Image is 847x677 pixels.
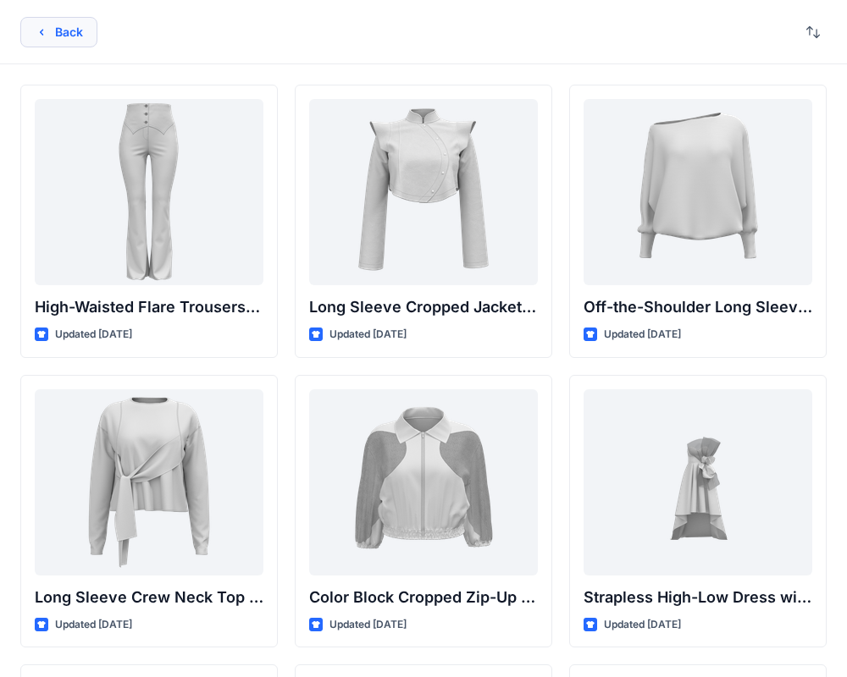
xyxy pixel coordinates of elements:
p: Long Sleeve Crew Neck Top with Asymmetrical Tie Detail [35,586,263,609]
a: Long Sleeve Cropped Jacket with Mandarin Collar and Shoulder Detail [309,99,538,285]
a: Long Sleeve Crew Neck Top with Asymmetrical Tie Detail [35,389,263,575]
p: Long Sleeve Cropped Jacket with Mandarin Collar and Shoulder Detail [309,295,538,319]
p: High-Waisted Flare Trousers with Button Detail [35,295,263,319]
a: Color Block Cropped Zip-Up Jacket with Sheer Sleeves [309,389,538,575]
p: Updated [DATE] [55,326,132,344]
a: Strapless High-Low Dress with Side Bow Detail [584,389,812,575]
p: Updated [DATE] [329,616,407,634]
a: High-Waisted Flare Trousers with Button Detail [35,99,263,285]
p: Off-the-Shoulder Long Sleeve Top [584,295,812,319]
p: Updated [DATE] [604,326,681,344]
p: Strapless High-Low Dress with Side Bow Detail [584,586,812,609]
p: Color Block Cropped Zip-Up Jacket with Sheer Sleeves [309,586,538,609]
p: Updated [DATE] [329,326,407,344]
p: Updated [DATE] [604,616,681,634]
p: Updated [DATE] [55,616,132,634]
a: Off-the-Shoulder Long Sleeve Top [584,99,812,285]
button: Back [20,17,97,47]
